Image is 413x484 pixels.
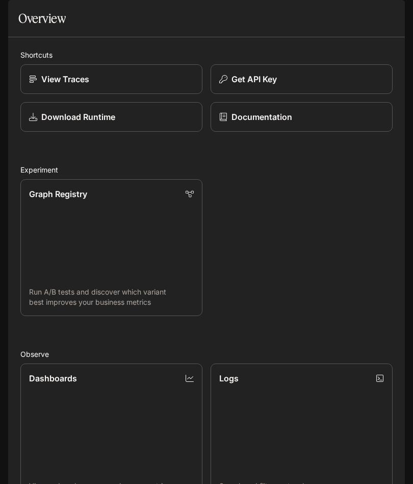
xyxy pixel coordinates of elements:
h2: Experiment [20,164,393,175]
p: Download Runtime [41,111,115,123]
h2: Observe [20,349,393,359]
a: View Traces [20,64,202,94]
p: Graph Registry [29,188,87,200]
p: View Traces [41,73,89,85]
h1: Overview [18,8,66,29]
h2: Shortcuts [20,50,393,60]
a: Download Runtime [20,102,202,132]
p: Documentation [231,111,292,123]
button: Get API Key [211,64,393,94]
p: Get API Key [231,73,277,85]
a: Graph RegistryRun A/B tests and discover which variant best improves your business metrics [20,179,202,316]
p: Run A/B tests and discover which variant best improves your business metrics [29,287,194,307]
p: Dashboards [29,372,77,384]
a: Documentation [211,102,393,132]
p: Logs [219,372,239,384]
